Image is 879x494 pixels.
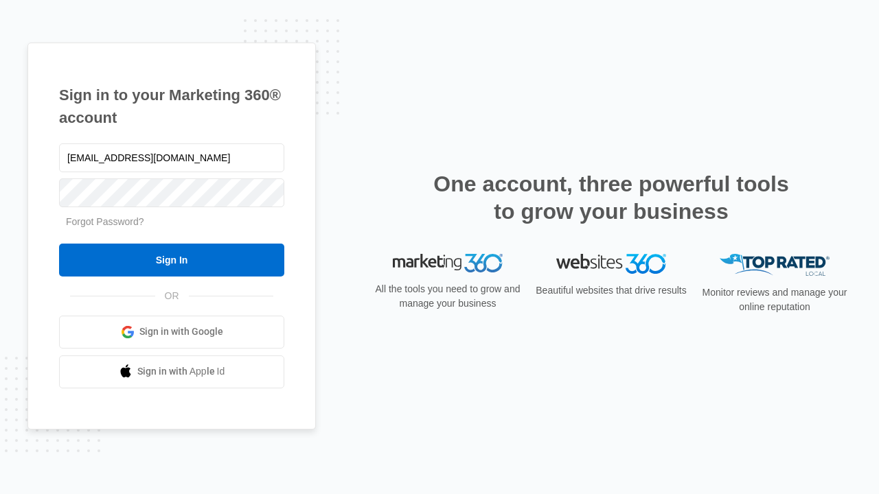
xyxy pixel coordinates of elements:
[59,316,284,349] a: Sign in with Google
[534,283,688,298] p: Beautiful websites that drive results
[59,244,284,277] input: Sign In
[556,254,666,274] img: Websites 360
[59,84,284,129] h1: Sign in to your Marketing 360® account
[139,325,223,339] span: Sign in with Google
[155,289,189,303] span: OR
[720,254,830,277] img: Top Rated Local
[698,285,852,314] p: Monitor reviews and manage your online reputation
[371,282,525,311] p: All the tools you need to grow and manage your business
[429,170,793,225] h2: One account, three powerful tools to grow your business
[66,216,144,227] a: Forgot Password?
[393,254,503,273] img: Marketing 360
[59,355,284,388] a: Sign in with Apple Id
[59,143,284,172] input: Email
[137,364,225,379] span: Sign in with Apple Id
